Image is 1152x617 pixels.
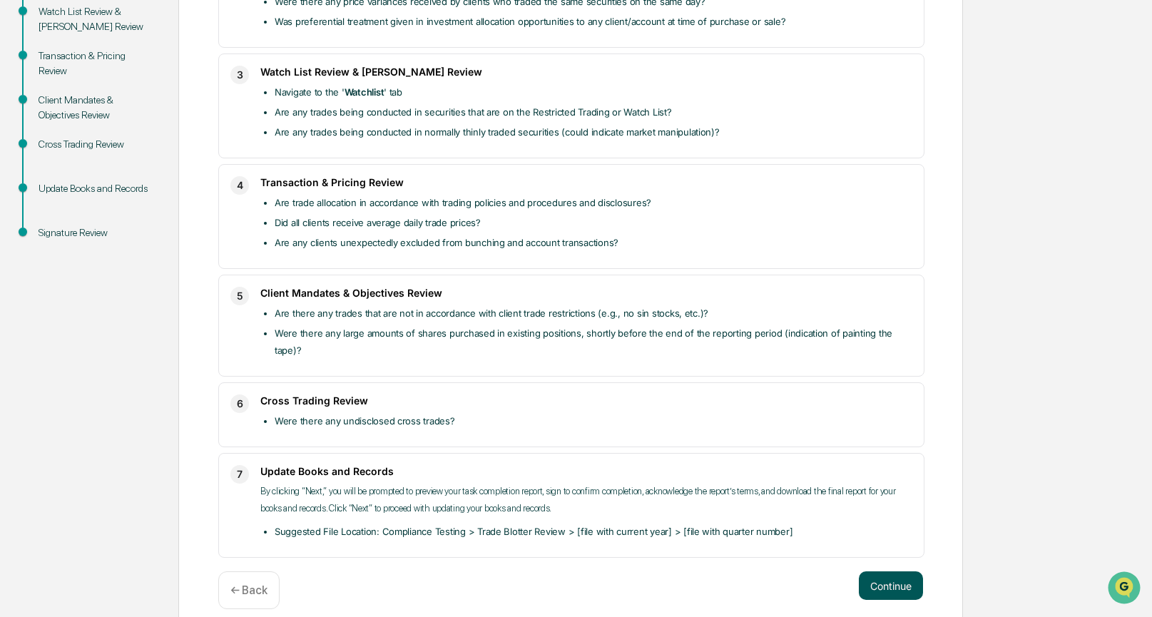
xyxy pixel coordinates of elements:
[275,194,912,211] li: Are trade allocation in accordance with trading policies and procedures and disclosures?
[101,241,173,253] a: Powered byPylon
[39,49,156,78] div: Transaction & Pricing Review
[275,103,912,121] li: Are any trades being conducted in securities that are on the Restricted Trading or Watch List?
[275,123,912,141] li: Are any trades being conducted in normally thinly traded securities (could indicate market manipu...
[49,109,234,123] div: Start new chat
[260,287,912,299] h3: Client Mandates & Objectives Review
[275,325,912,359] li: Were there any large amounts of shares purchased in existing positions, shortly before the end of...
[39,225,156,240] div: Signature Review
[237,177,243,194] span: 4
[243,113,260,131] button: Start new chat
[275,13,912,30] li: Was preferential treatment given in investment allocation opportunities to any client/account at ...
[39,4,156,34] div: Watch List Review & [PERSON_NAME] Review
[118,180,177,194] span: Attestations
[39,93,156,123] div: Client Mandates & Objectives Review
[275,412,912,429] li: Were there any undisclosed cross trades?
[29,180,92,194] span: Preclearance
[237,466,243,483] span: 7
[260,394,912,407] h3: Cross Trading Review
[230,583,267,597] p: ← Back
[98,174,183,200] a: 🗄️Attestations
[14,208,26,220] div: 🔎
[1106,570,1145,608] iframe: Open customer support
[39,181,156,196] div: Update Books and Records
[103,181,115,193] div: 🗄️
[859,571,923,600] button: Continue
[9,174,98,200] a: 🖐️Preclearance
[14,109,40,135] img: 1746055101610-c473b297-6a78-478c-a979-82029cc54cd1
[29,207,90,221] span: Data Lookup
[275,305,912,322] li: Are there any trades that are not in accordance with client trade restrictions (e.g., no sin stoc...
[275,83,912,101] li: Navigate to the ' ' tab
[237,287,243,305] span: 5
[14,181,26,193] div: 🖐️
[142,242,173,253] span: Pylon
[39,137,156,152] div: Cross Trading Review
[237,66,243,83] span: 3
[275,214,912,231] li: Did all clients receive average daily trade prices?
[9,201,96,227] a: 🔎Data Lookup
[260,176,912,188] h3: Transaction & Pricing Review
[260,483,912,517] p: By clicking “Next,” you will be prompted to preview your task completion report, sign to confirm ...
[260,66,912,78] h3: Watch List Review & [PERSON_NAME] Review
[260,465,912,477] h3: Update Books and Records
[237,395,243,412] span: 6
[49,123,180,135] div: We're available if you need us!
[345,86,384,98] strong: Watchlist
[275,523,912,540] li: Suggested File Location: Compliance Testing > Trade Blotter Review > [file with current year] > [...
[14,30,260,53] p: How can we help?
[275,234,912,251] li: Are any clients unexpectedly excluded from bunching and account transactions?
